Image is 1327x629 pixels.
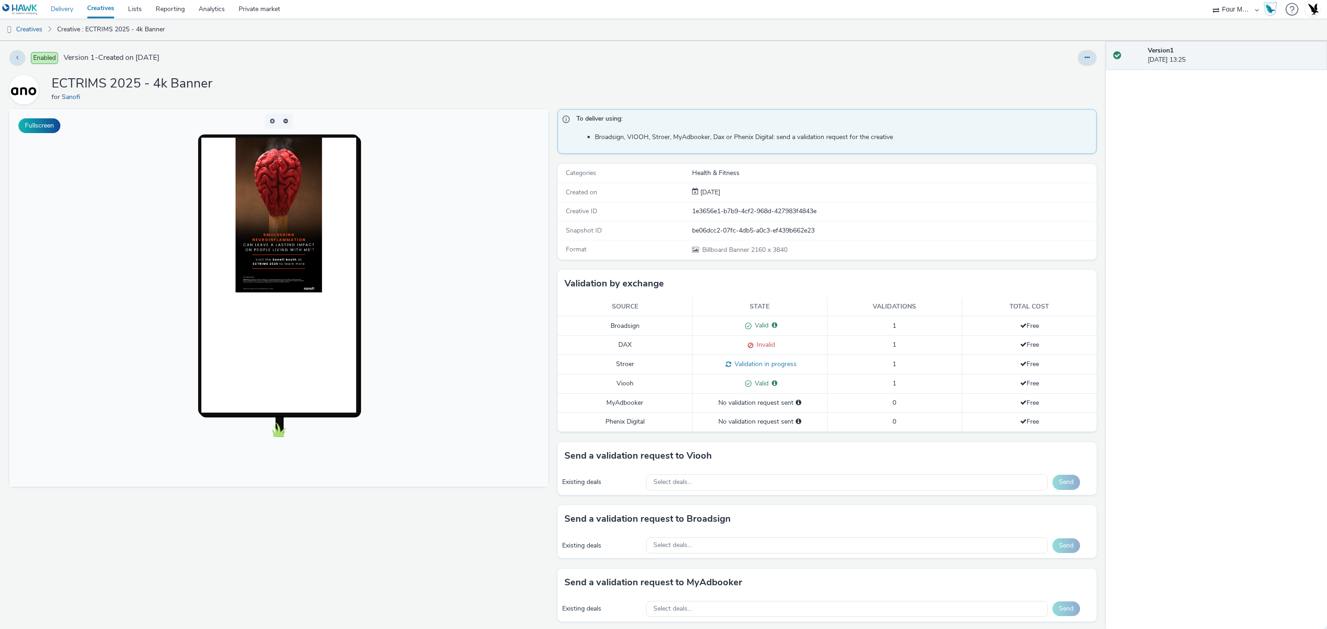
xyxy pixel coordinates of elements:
[962,297,1097,316] th: Total cost
[18,118,60,133] button: Fullscreen
[558,297,693,316] th: Source
[564,449,712,463] h3: Send a validation request to Viooh
[562,541,641,550] div: Existing deals
[566,245,587,254] span: Format
[892,398,896,407] span: 0
[752,379,769,388] span: Valid
[1020,340,1039,349] span: Free
[2,4,38,15] img: undefined Logo
[892,360,896,368] span: 1
[562,604,641,613] div: Existing deals
[1020,398,1039,407] span: Free
[558,374,693,393] td: Viooh
[701,245,787,254] span: 2160 x 3840
[653,542,692,549] span: Select deals...
[9,85,42,94] a: Sanofi
[1148,46,1174,55] strong: Version 1
[558,413,693,431] td: Phenix Digital
[1148,46,1320,65] div: [DATE] 13:25
[796,398,801,408] div: Please select a deal below and click on Send to send a validation request to MyAdbooker.
[558,393,693,412] td: MyAdbooker
[653,478,692,486] span: Select deals...
[1020,417,1039,426] span: Free
[699,188,720,197] span: [DATE]
[226,29,313,183] img: Advertisement preview
[1052,601,1080,616] button: Send
[731,360,797,368] span: Validation in progress
[64,52,159,63] span: Version 1 - Created on [DATE]
[566,169,596,177] span: Categories
[1052,538,1080,553] button: Send
[752,321,769,330] span: Valid
[699,188,720,197] div: Creation 23 September 2025, 13:25
[62,93,84,101] a: Sanofi
[702,245,751,254] span: Billboard Banner
[53,18,170,41] a: Creative : ECTRIMS 2025 - 4k Banner
[692,169,1096,178] div: Health & Fitness
[595,133,1092,142] li: Broadsign, VIOOH, Stroer, MyAdbooker, Dax or Phenix Digital: send a validation request for the cr...
[564,512,731,526] h3: Send a validation request to Broadsign
[892,379,896,388] span: 1
[5,25,14,35] img: dooh
[52,75,212,93] h1: ECTRIMS 2025 - 4k Banner
[52,93,62,101] span: for
[892,340,896,349] span: 1
[558,336,693,355] td: DAX
[892,417,896,426] span: 0
[1306,2,1320,16] img: Account UK
[1020,360,1039,368] span: Free
[697,417,822,426] div: No validation request sent
[31,52,58,64] span: Enabled
[1052,475,1080,489] button: Send
[1263,2,1277,17] img: Hawk Academy
[564,576,742,589] h3: Send a validation request to MyAdbooker
[1263,2,1281,17] a: Hawk Academy
[892,321,896,330] span: 1
[692,226,1096,235] div: be06dcc2-07fc-4db5-a0c3-ef439b662e23
[753,340,775,349] span: Invalid
[796,417,801,426] div: Please select a deal below and click on Send to send a validation request to Phenix Digital.
[827,297,962,316] th: Validations
[1020,379,1039,388] span: Free
[566,188,597,197] span: Created on
[558,355,693,374] td: Stroer
[11,76,37,103] img: Sanofi
[697,398,822,408] div: No validation request sent
[1020,321,1039,330] span: Free
[566,207,597,215] span: Creative ID
[564,277,664,291] h3: Validation by exchange
[566,226,602,235] span: Snapshot ID
[576,114,1087,126] span: To deliver using:
[562,478,641,487] div: Existing deals
[558,316,693,336] td: Broadsign
[693,297,828,316] th: State
[692,207,1096,216] div: 1e3656e1-b7b9-4cf2-968d-427983f4843e
[653,605,692,613] span: Select deals...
